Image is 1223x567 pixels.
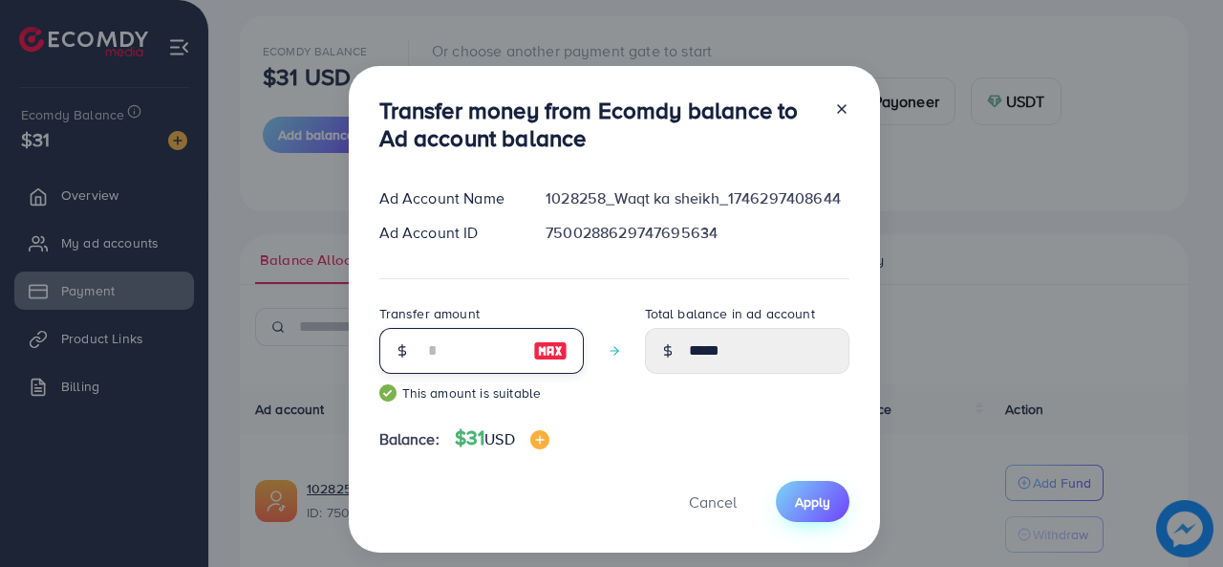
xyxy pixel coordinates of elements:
h3: Transfer money from Ecomdy balance to Ad account balance [379,97,819,152]
img: guide [379,384,397,402]
button: Apply [776,481,849,522]
span: Balance: [379,428,440,450]
span: Apply [795,492,830,512]
button: Cancel [665,481,761,522]
div: 1028258_Waqt ka sheikh_1746297408644 [530,187,864,209]
label: Total balance in ad account [645,304,815,323]
div: 7500288629747695634 [530,222,864,244]
img: image [533,339,568,362]
div: Ad Account ID [364,222,531,244]
img: image [530,430,549,449]
div: Ad Account Name [364,187,531,209]
span: USD [484,428,514,449]
label: Transfer amount [379,304,480,323]
span: Cancel [689,491,737,512]
small: This amount is suitable [379,383,584,403]
h4: $31 [455,426,549,450]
